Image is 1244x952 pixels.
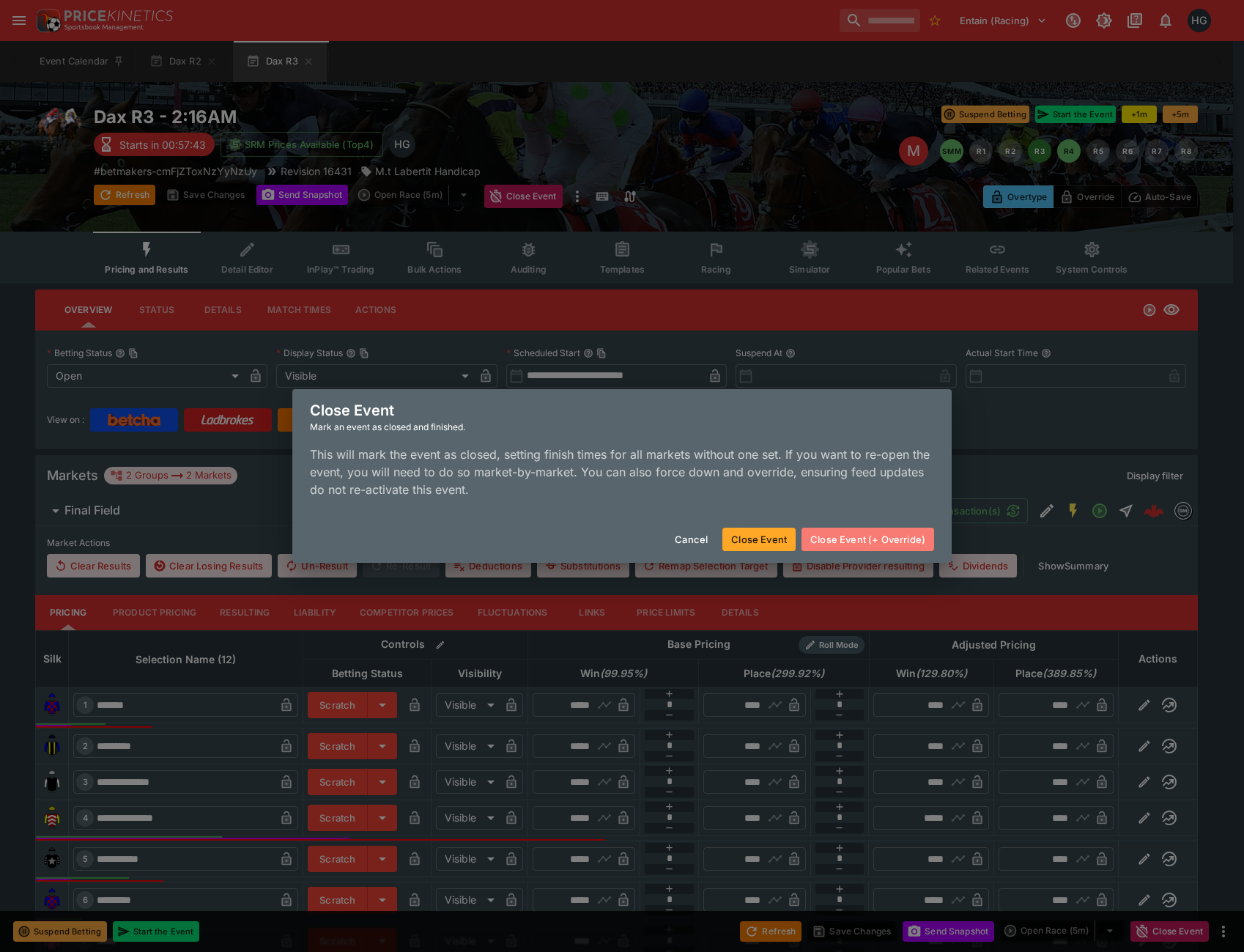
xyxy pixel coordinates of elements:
[801,528,934,551] button: Close Event (+ Override)
[310,420,934,435] div: Mark an event as closed and finished.
[722,528,796,551] button: Close Event
[292,389,952,446] div: Close Event
[666,528,717,551] button: Cancel
[310,446,934,498] p: This will mark the event as closed, setting finish times for all markets without one set. If you ...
